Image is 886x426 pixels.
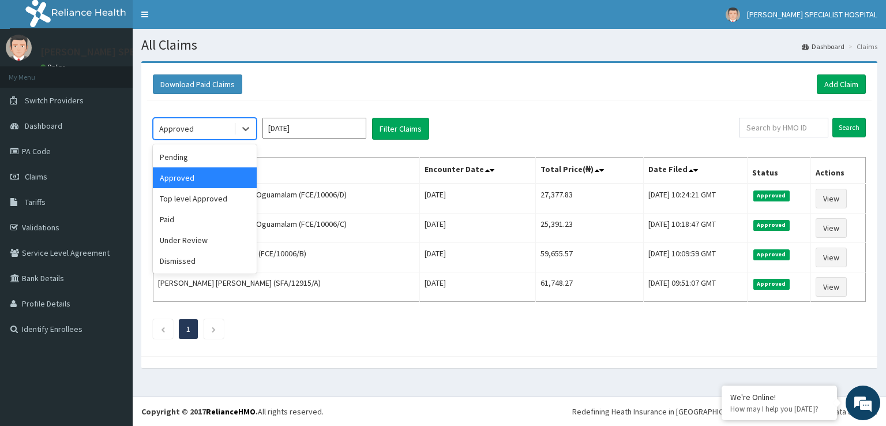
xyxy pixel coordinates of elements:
th: Total Price(₦) [536,158,644,184]
div: Paid [153,209,257,230]
td: 27,377.83 [536,184,644,214]
div: Top level Approved [153,188,257,209]
th: Status [748,158,811,184]
div: We're Online! [730,392,828,402]
img: User Image [6,35,32,61]
td: 25,391.23 [536,214,644,243]
td: 59,655.57 [536,243,644,272]
textarea: Type your message and hit 'Enter' [6,294,220,335]
a: Previous page [160,324,166,334]
input: Search by HMO ID [739,118,828,137]
p: How may I help you today? [730,404,828,414]
div: Under Review [153,230,257,251]
th: Name [153,158,420,184]
td: [PERSON_NAME] [PERSON_NAME] (SFA/12915/A) [153,272,420,302]
a: Online [40,63,68,71]
button: Download Paid Claims [153,74,242,94]
div: Pending [153,147,257,167]
th: Date Filed [644,158,748,184]
footer: All rights reserved. [133,397,886,426]
td: [DATE] 10:24:21 GMT [644,184,748,214]
button: Filter Claims [372,118,429,140]
a: Add Claim [817,74,866,94]
th: Encounter Date [419,158,535,184]
a: View [816,189,847,208]
input: Select Month and Year [262,118,366,139]
strong: Copyright © 2017 . [141,406,258,417]
a: RelianceHMO [206,406,256,417]
a: View [816,248,847,267]
span: Approved [753,190,790,201]
th: Actions [810,158,865,184]
td: [DATE] [419,272,535,302]
td: 61,748.27 [536,272,644,302]
span: Approved [753,249,790,260]
img: d_794563401_company_1708531726252_794563401 [21,58,47,87]
span: We're online! [67,135,159,252]
td: [DATE] 10:09:59 GMT [644,243,748,272]
span: Claims [25,171,47,182]
span: Switch Providers [25,95,84,106]
a: Dashboard [802,42,844,51]
span: Dashboard [25,121,62,131]
div: Dismissed [153,251,257,271]
a: Next page [211,324,216,334]
img: User Image [726,8,740,22]
td: [DATE] [419,184,535,214]
td: Oguamalam [PERSON_NAME] (FCE/10006/B) [153,243,420,272]
li: Claims [846,42,877,51]
span: Approved [753,220,790,230]
div: Minimize live chat window [189,6,217,33]
a: View [816,277,847,297]
td: [DATE] [419,243,535,272]
span: Tariffs [25,197,46,207]
span: [PERSON_NAME] SPECIALIST HOSPITAL [747,9,877,20]
td: [PERSON_NAME] Chigemezu Oguamalam (FCE/10006/D) [153,184,420,214]
td: [DATE] 10:18:47 GMT [644,214,748,243]
span: Approved [753,279,790,289]
h1: All Claims [141,38,877,53]
td: [DATE] [419,214,535,243]
a: View [816,218,847,238]
input: Search [832,118,866,137]
p: [PERSON_NAME] SPECIALIST HOSPITAL [40,47,217,57]
a: Page 1 is your current page [186,324,190,334]
div: Redefining Heath Insurance in [GEOGRAPHIC_DATA] using Telemedicine and Data Science! [572,406,877,417]
td: [PERSON_NAME] Chigemezu Oguamalam (FCE/10006/C) [153,214,420,243]
div: Chat with us now [60,65,194,80]
div: Approved [159,123,194,134]
div: Approved [153,167,257,188]
td: [DATE] 09:51:07 GMT [644,272,748,302]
